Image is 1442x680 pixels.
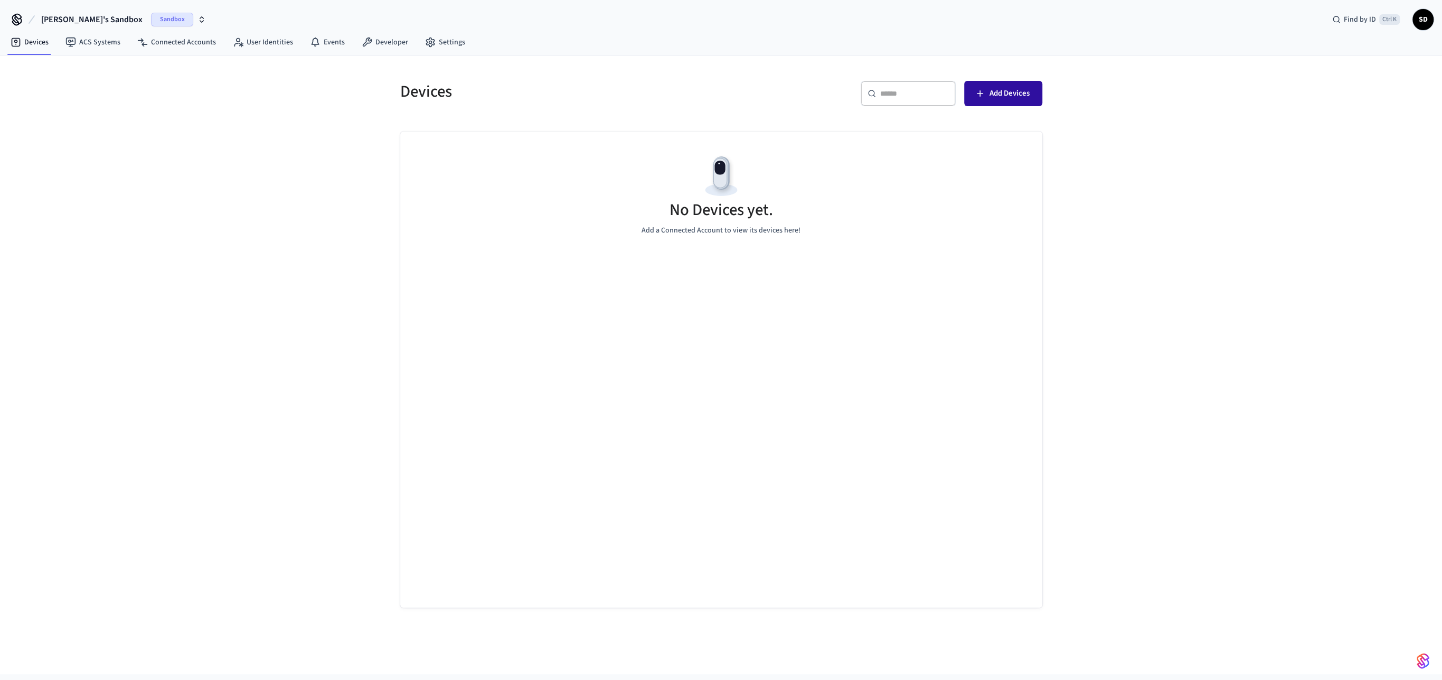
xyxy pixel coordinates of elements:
span: Ctrl K [1379,14,1400,25]
div: Find by IDCtrl K [1324,10,1408,29]
a: User Identities [224,33,301,52]
span: SD [1413,10,1432,29]
a: Settings [417,33,474,52]
a: Connected Accounts [129,33,224,52]
span: Add Devices [989,87,1030,100]
img: SeamLogoGradient.69752ec5.svg [1417,653,1429,669]
a: Developer [353,33,417,52]
span: Find by ID [1344,14,1376,25]
p: Add a Connected Account to view its devices here! [642,225,800,236]
img: Devices Empty State [698,153,745,200]
h5: No Devices yet. [670,199,773,221]
a: ACS Systems [57,33,129,52]
button: SD [1412,9,1434,30]
button: Add Devices [964,81,1042,106]
h5: Devices [400,81,715,103]
span: Sandbox [151,13,193,26]
span: [PERSON_NAME]'s Sandbox [41,13,143,26]
a: Devices [2,33,57,52]
a: Events [301,33,353,52]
